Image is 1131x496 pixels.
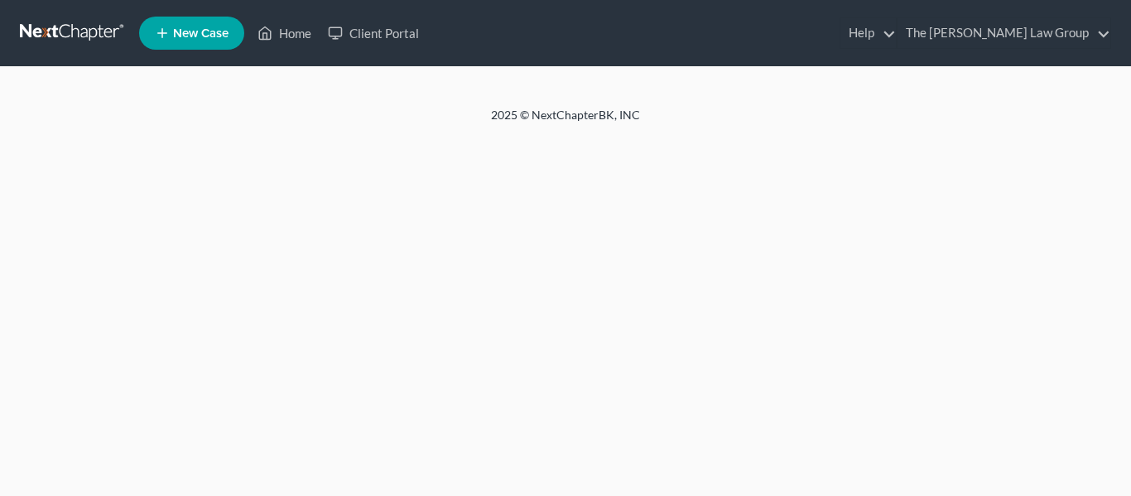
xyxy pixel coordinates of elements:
[320,18,427,48] a: Client Portal
[249,18,320,48] a: Home
[94,107,1037,137] div: 2025 © NextChapterBK, INC
[139,17,244,50] new-legal-case-button: New Case
[898,18,1110,48] a: The [PERSON_NAME] Law Group
[840,18,896,48] a: Help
